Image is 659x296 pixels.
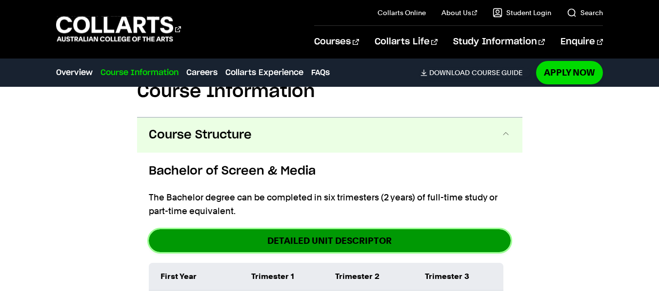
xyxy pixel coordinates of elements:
[56,15,181,43] div: Go to homepage
[560,26,603,58] a: Enquire
[225,67,303,79] a: Collarts Experience
[56,67,93,79] a: Overview
[493,8,551,18] a: Student Login
[311,67,330,79] a: FAQs
[149,229,511,252] a: DETAILED UNIT DESCRIPTOR
[453,26,545,58] a: Study Information
[149,191,511,218] p: The Bachelor degree can be completed in six trimesters (2 years) of full-time study or part-time ...
[137,118,522,153] button: Course Structure
[323,263,413,291] td: Trimester 2
[567,8,603,18] a: Search
[378,8,426,18] a: Collarts Online
[240,263,323,291] td: Trimester 1
[149,263,240,291] td: First Year
[441,8,478,18] a: About Us
[413,263,503,291] td: Trimester 3
[536,61,603,84] a: Apply Now
[314,26,359,58] a: Courses
[149,127,252,143] span: Course Structure
[149,162,511,180] h6: Bachelor of Screen & Media
[375,26,438,58] a: Collarts Life
[420,68,530,77] a: DownloadCourse Guide
[429,68,470,77] span: Download
[137,81,522,102] h2: Course Information
[100,67,179,79] a: Course Information
[186,67,218,79] a: Careers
